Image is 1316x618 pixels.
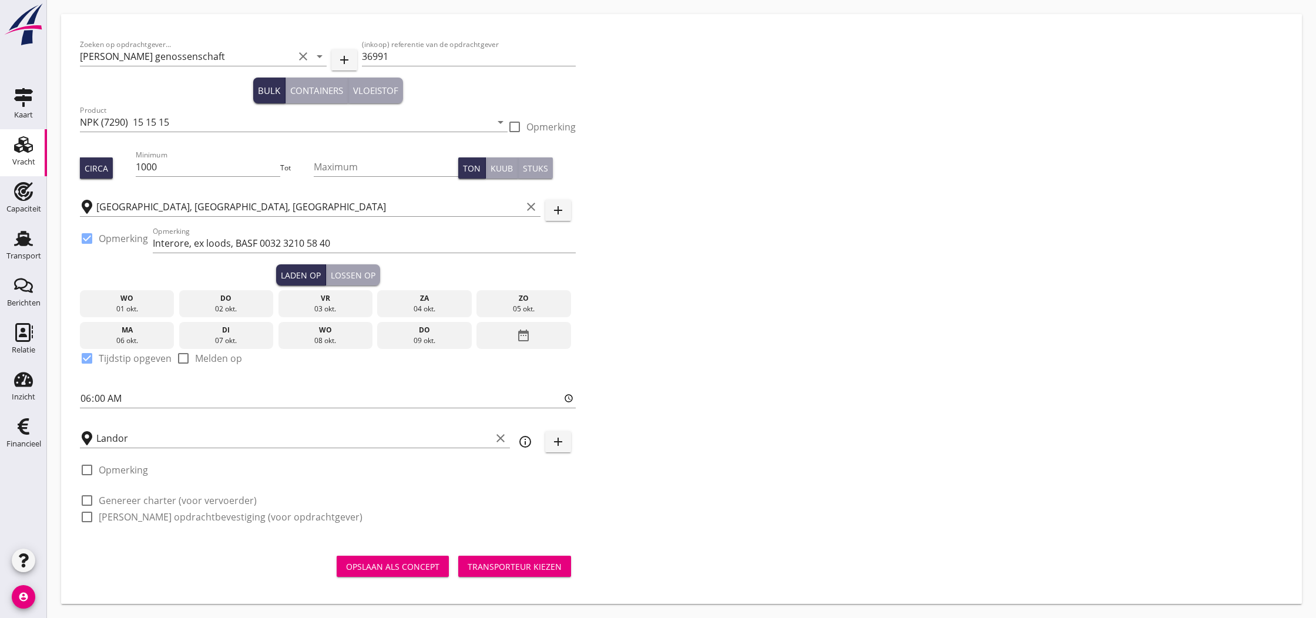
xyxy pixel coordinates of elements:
[258,84,280,98] div: Bulk
[551,203,565,217] i: add
[281,293,370,304] div: vr
[99,233,148,244] label: Opmerking
[353,84,398,98] div: Vloeistof
[516,325,531,346] i: date_range
[463,162,481,174] div: Ton
[523,162,548,174] div: Stuks
[348,78,403,103] button: Vloeistof
[6,440,41,448] div: Financieel
[524,200,538,214] i: clear
[486,157,518,179] button: Kuub
[518,157,553,179] button: Stuks
[362,47,576,66] input: (inkoop) referentie van de opdrachtgever
[182,293,271,304] div: do
[96,429,491,448] input: Losplaats
[14,111,33,119] div: Kaart
[12,585,35,609] i: account_circle
[493,115,508,129] i: arrow_drop_down
[331,269,375,281] div: Lossen op
[290,84,343,98] div: Containers
[468,560,562,573] div: Transporteur kiezen
[12,346,35,354] div: Relatie
[337,53,351,67] i: add
[12,393,35,401] div: Inzicht
[281,325,370,335] div: wo
[83,325,172,335] div: ma
[99,352,172,364] label: Tijdstip opgeven
[253,78,286,103] button: Bulk
[346,560,439,573] div: Opslaan als concept
[286,78,348,103] button: Containers
[153,234,576,253] input: Opmerking
[2,3,45,46] img: logo-small.a267ee39.svg
[479,293,568,304] div: zo
[83,335,172,346] div: 06 okt.
[380,325,469,335] div: do
[296,49,310,63] i: clear
[195,352,242,364] label: Melden op
[280,163,314,173] div: Tot
[551,435,565,449] i: add
[6,252,41,260] div: Transport
[281,304,370,314] div: 03 okt.
[326,264,380,286] button: Lossen op
[99,511,362,523] label: [PERSON_NAME] opdrachtbevestiging (voor opdrachtgever)
[380,293,469,304] div: za
[479,304,568,314] div: 05 okt.
[80,157,113,179] button: Circa
[12,158,35,166] div: Vracht
[458,157,486,179] button: Ton
[281,335,370,346] div: 08 okt.
[85,162,108,174] div: Circa
[80,47,294,66] input: Zoeken op opdrachtgever...
[96,197,522,216] input: Laadplaats
[458,556,571,577] button: Transporteur kiezen
[182,304,271,314] div: 02 okt.
[493,431,508,445] i: clear
[380,304,469,314] div: 04 okt.
[83,304,172,314] div: 01 okt.
[380,335,469,346] div: 09 okt.
[182,335,271,346] div: 07 okt.
[276,264,326,286] button: Laden op
[99,495,257,506] label: Genereer charter (voor vervoerder)
[83,293,172,304] div: wo
[136,157,281,176] input: Minimum
[526,121,576,133] label: Opmerking
[6,205,41,213] div: Capaciteit
[313,49,327,63] i: arrow_drop_down
[337,556,449,577] button: Opslaan als concept
[7,299,41,307] div: Berichten
[314,157,459,176] input: Maximum
[518,435,532,449] i: info_outline
[182,325,271,335] div: di
[491,162,513,174] div: Kuub
[80,113,491,132] input: Product
[281,269,321,281] div: Laden op
[99,464,148,476] label: Opmerking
